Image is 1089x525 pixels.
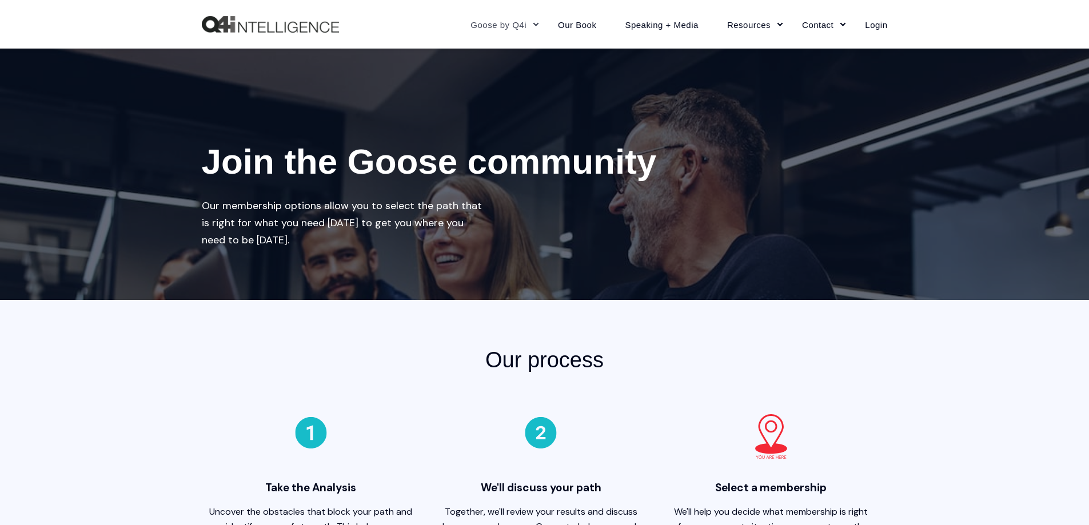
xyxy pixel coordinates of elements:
h2: Our process [353,346,736,374]
span: Join the Goose community [202,142,657,181]
img: 3-1 [748,414,794,460]
span: Select a membership [668,480,875,504]
span: We'll discuss your path [437,480,645,504]
img: 5 [524,414,558,448]
div: Our membership options allow you to select the path that is right for what you need [DATE] to get... [202,197,488,249]
a: Back to Home [202,16,339,33]
span: Take the Analysis [208,480,415,504]
img: Q4intelligence, LLC logo [202,16,339,33]
img: 4-1 [294,414,328,448]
